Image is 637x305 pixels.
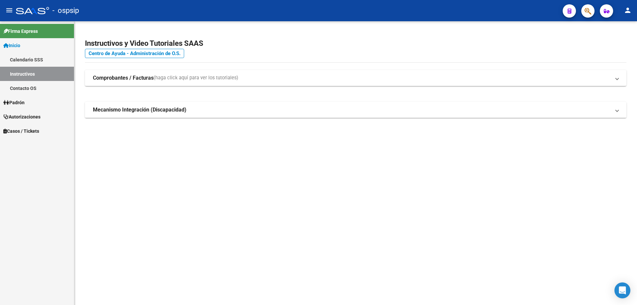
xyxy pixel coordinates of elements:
[52,3,79,18] span: - ospsip
[93,106,186,114] strong: Mecanismo Integración (Discapacidad)
[624,6,632,14] mat-icon: person
[85,70,626,86] mat-expansion-panel-header: Comprobantes / Facturas(haga click aquí para ver los tutoriales)
[3,28,38,35] span: Firma Express
[3,99,25,106] span: Padrón
[5,6,13,14] mat-icon: menu
[614,282,630,298] div: Open Intercom Messenger
[3,42,20,49] span: Inicio
[85,37,626,50] h2: Instructivos y Video Tutoriales SAAS
[3,113,40,120] span: Autorizaciones
[154,74,238,82] span: (haga click aquí para ver los tutoriales)
[85,49,184,58] a: Centro de Ayuda - Administración de O.S.
[3,127,39,135] span: Casos / Tickets
[85,102,626,118] mat-expansion-panel-header: Mecanismo Integración (Discapacidad)
[93,74,154,82] strong: Comprobantes / Facturas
